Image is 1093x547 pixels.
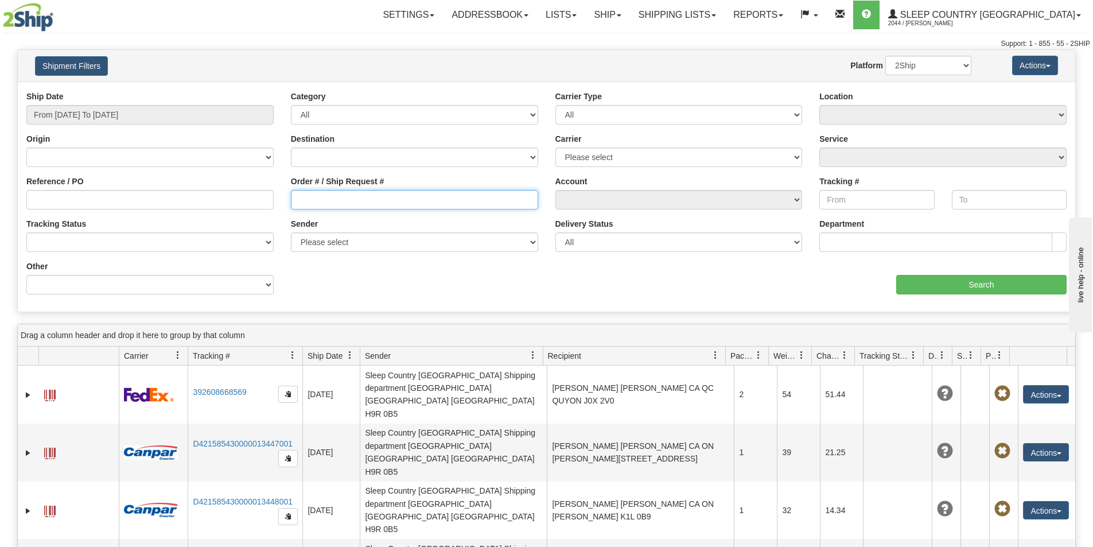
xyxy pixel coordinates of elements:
[986,350,995,362] span: Pickup Status
[278,508,298,525] button: Copy to clipboard
[777,424,820,482] td: 39
[749,346,768,365] a: Packages filter column settings
[835,346,854,365] a: Charge filter column settings
[1023,443,1069,461] button: Actions
[932,346,952,365] a: Delivery Status filter column settings
[124,387,174,402] img: 2 - FedEx Express®
[1023,385,1069,404] button: Actions
[630,1,725,29] a: Shipping lists
[22,447,34,459] a: Expand
[443,1,537,29] a: Addressbook
[360,366,547,424] td: Sleep Country [GEOGRAPHIC_DATA] Shipping department [GEOGRAPHIC_DATA] [GEOGRAPHIC_DATA] [GEOGRAPH...
[283,346,302,365] a: Tracking # filter column settings
[819,91,853,102] label: Location
[547,482,734,540] td: [PERSON_NAME] [PERSON_NAME] CA ON [PERSON_NAME] K1L 0B9
[193,350,230,362] span: Tracking #
[888,18,974,29] span: 2044 / [PERSON_NAME]
[548,350,581,362] span: Recipient
[819,176,859,187] label: Tracking #
[819,133,848,145] label: Service
[990,346,1009,365] a: Pickup Status filter column settings
[994,443,1010,459] span: Pickup Not Assigned
[360,482,547,540] td: Sleep Country [GEOGRAPHIC_DATA] Shipping department [GEOGRAPHIC_DATA] [GEOGRAPHIC_DATA] [GEOGRAPH...
[360,424,547,482] td: Sleep Country [GEOGRAPHIC_DATA] Shipping department [GEOGRAPHIC_DATA] [GEOGRAPHIC_DATA] [GEOGRAPH...
[994,501,1010,517] span: Pickup Not Assigned
[537,1,585,29] a: Lists
[193,497,293,506] a: D421585430000013448001
[124,350,149,362] span: Carrier
[957,350,967,362] span: Shipment Issues
[725,1,792,29] a: Reports
[820,366,863,424] td: 51.44
[859,350,909,362] span: Tracking Status
[9,10,106,18] div: live help - online
[22,505,34,517] a: Expand
[777,482,820,540] td: 32
[937,443,953,459] span: Unknown
[193,439,293,448] a: D421585430000013447001
[26,261,48,272] label: Other
[734,366,777,424] td: 2
[26,176,84,187] label: Reference / PO
[26,133,50,145] label: Origin
[994,386,1010,402] span: Pickup Not Assigned
[1023,501,1069,519] button: Actions
[773,350,798,362] span: Weight
[124,503,178,517] img: 14 - Canpar
[302,424,360,482] td: [DATE]
[730,350,754,362] span: Packages
[820,424,863,482] td: 21.25
[291,176,384,187] label: Order # / Ship Request #
[193,387,246,397] a: 392608668569
[3,3,53,32] img: logo2044.jpg
[26,91,64,102] label: Ship Date
[547,424,734,482] td: [PERSON_NAME] [PERSON_NAME] CA ON [PERSON_NAME][STREET_ADDRESS]
[896,275,1067,294] input: Search
[44,443,56,461] a: Label
[523,346,543,365] a: Sender filter column settings
[291,218,318,230] label: Sender
[904,346,923,365] a: Tracking Status filter column settings
[302,366,360,424] td: [DATE]
[1067,215,1092,332] iframe: chat widget
[291,133,334,145] label: Destination
[820,482,863,540] td: 14.34
[22,389,34,401] a: Expand
[278,450,298,467] button: Copy to clipboard
[819,218,864,230] label: Department
[952,190,1067,210] input: To
[555,91,602,102] label: Carrier Type
[308,350,343,362] span: Ship Date
[44,385,56,403] a: Label
[555,176,588,187] label: Account
[168,346,188,365] a: Carrier filter column settings
[734,424,777,482] td: 1
[850,60,883,71] label: Platform
[555,133,582,145] label: Carrier
[819,190,934,210] input: From
[365,350,391,362] span: Sender
[374,1,443,29] a: Settings
[3,39,1090,49] div: Support: 1 - 855 - 55 - 2SHIP
[18,324,1075,347] div: grid grouping header
[302,482,360,540] td: [DATE]
[880,1,1090,29] a: Sleep Country [GEOGRAPHIC_DATA] 2044 / [PERSON_NAME]
[777,366,820,424] td: 54
[124,445,178,460] img: 14 - Canpar
[555,218,613,230] label: Delivery Status
[35,56,108,76] button: Shipment Filters
[291,91,326,102] label: Category
[26,218,86,230] label: Tracking Status
[706,346,725,365] a: Recipient filter column settings
[961,346,981,365] a: Shipment Issues filter column settings
[1012,56,1058,75] button: Actions
[278,386,298,403] button: Copy to clipboard
[928,350,938,362] span: Delivery Status
[547,366,734,424] td: [PERSON_NAME] [PERSON_NAME] CA QC QUYON J0X 2V0
[734,482,777,540] td: 1
[44,501,56,519] a: Label
[792,346,811,365] a: Weight filter column settings
[585,1,629,29] a: Ship
[937,386,953,402] span: Unknown
[937,501,953,517] span: Unknown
